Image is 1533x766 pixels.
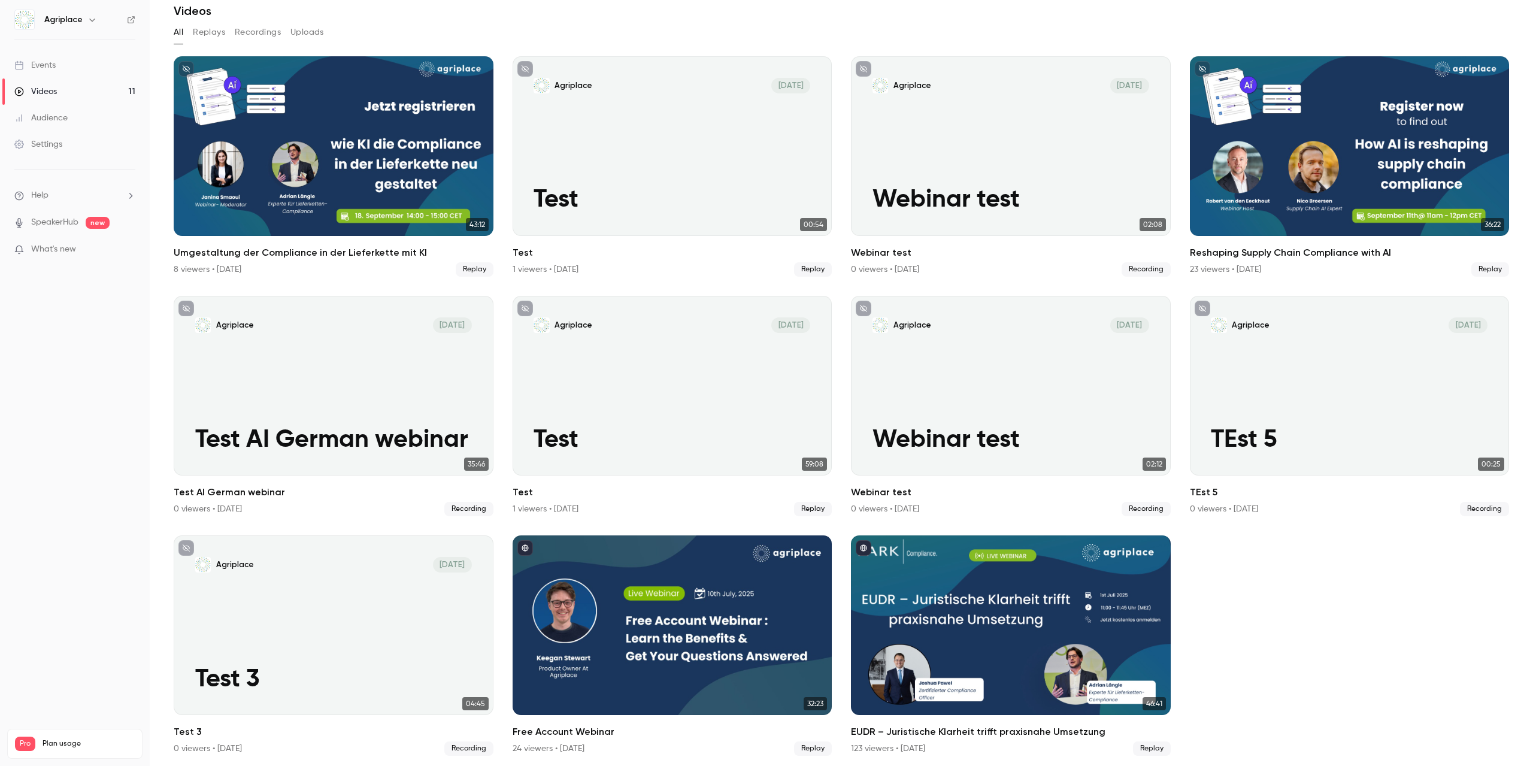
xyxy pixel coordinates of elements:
span: Pro [15,737,35,751]
p: TEst 5 [1211,426,1487,455]
span: 04:45 [462,697,489,710]
span: 32:23 [804,697,827,710]
span: Replay [794,741,832,756]
button: Uploads [290,23,324,42]
p: Agriplace [893,320,931,331]
span: 02:12 [1143,458,1166,471]
p: Webinar test [872,186,1149,214]
div: 1 viewers • [DATE] [513,264,578,275]
li: Reshaping Supply Chain Compliance with AI [1190,56,1510,277]
img: Webinar test [872,317,888,333]
p: Agriplace [555,320,592,331]
a: 46:41EUDR – Juristische Klarheit trifft praxisnahe Umsetzung123 viewers • [DATE]Replay [851,535,1171,756]
div: 8 viewers • [DATE] [174,264,241,275]
span: 46:41 [1143,697,1166,710]
p: Test 3 [195,665,472,694]
button: published [856,540,871,556]
p: Agriplace [216,320,254,331]
span: Replay [456,262,493,277]
div: 23 viewers • [DATE] [1190,264,1261,275]
span: Replay [794,502,832,516]
span: [DATE] [433,557,472,573]
span: Replay [1133,741,1171,756]
p: Agriplace [216,559,254,570]
div: 0 viewers • [DATE] [1190,503,1258,515]
button: unpublished [856,61,871,77]
img: Test 3 [195,557,211,573]
h2: Webinar test [851,485,1171,499]
span: Recording [444,502,493,516]
p: Webinar test [872,426,1149,455]
a: 36:22Reshaping Supply Chain Compliance with AI23 viewers • [DATE]Replay [1190,56,1510,277]
ul: Videos [174,56,1509,756]
div: 0 viewers • [DATE] [174,503,242,515]
span: 43:12 [466,218,489,231]
span: 35:46 [464,458,489,471]
a: Webinar test Agriplace[DATE]Webinar test02:08Webinar test0 viewers • [DATE]Recording [851,56,1171,277]
div: 123 viewers • [DATE] [851,743,925,755]
button: All [174,23,183,42]
div: 1 viewers • [DATE] [513,503,578,515]
div: Videos [14,86,57,98]
a: Test Agriplace[DATE]Test00:54Test1 viewers • [DATE]Replay [513,56,832,277]
button: published [517,540,533,556]
h2: Test [513,246,832,260]
a: Test Agriplace[DATE]Test59:08Test1 viewers • [DATE]Replay [513,296,832,516]
img: Test AI German webinar [195,317,211,333]
h2: Free Account Webinar [513,725,832,739]
a: 32:23Free Account Webinar24 viewers • [DATE]Replay [513,535,832,756]
button: Replays [193,23,225,42]
a: SpeakerHub [31,216,78,229]
h2: TEst 5 [1190,485,1510,499]
h6: Agriplace [44,14,83,26]
span: [DATE] [1449,317,1487,333]
h2: Reshaping Supply Chain Compliance with AI [1190,246,1510,260]
img: Test [534,78,549,93]
span: Recording [1122,262,1171,277]
span: Recording [444,741,493,756]
h2: Webinar test [851,246,1171,260]
div: Audience [14,112,68,124]
li: Free Account Webinar [513,535,832,756]
span: 00:25 [1478,458,1504,471]
p: Agriplace [893,80,931,91]
span: Help [31,189,49,202]
button: unpublished [178,301,194,316]
img: TEst 5 [1211,317,1226,333]
p: Agriplace [555,80,592,91]
button: unpublished [517,301,533,316]
span: Plan usage [43,739,135,749]
p: Test AI German webinar [195,426,472,455]
h2: Umgestaltung der Compliance in der Lieferkette mit KI [174,246,493,260]
h2: Test [513,485,832,499]
button: unpublished [1195,61,1210,77]
li: Webinar test [851,56,1171,277]
span: 59:08 [802,458,827,471]
span: [DATE] [1110,78,1149,93]
h2: Test 3 [174,725,493,739]
span: [DATE] [1110,317,1149,333]
li: TEst 5 [1190,296,1510,516]
p: Agriplace [1232,320,1270,331]
span: 00:54 [800,218,827,231]
div: 24 viewers • [DATE] [513,743,584,755]
li: help-dropdown-opener [14,189,135,202]
span: Recording [1122,502,1171,516]
a: Test AI German webinarAgriplace[DATE]Test AI German webinar35:46Test AI German webinar0 viewers •... [174,296,493,516]
a: Test 3Agriplace[DATE]Test 304:45Test 30 viewers • [DATE]Recording [174,535,493,756]
img: Webinar test [872,78,888,93]
span: 02:08 [1140,218,1166,231]
span: [DATE] [771,317,810,333]
span: Replay [794,262,832,277]
span: [DATE] [433,317,472,333]
span: Replay [1471,262,1509,277]
li: EUDR – Juristische Klarheit trifft praxisnahe Umsetzung [851,535,1171,756]
li: Test 3 [174,535,493,756]
li: Test [513,296,832,516]
iframe: Noticeable Trigger [121,244,135,255]
h2: EUDR – Juristische Klarheit trifft praxisnahe Umsetzung [851,725,1171,739]
div: Events [14,59,56,71]
span: new [86,217,110,229]
img: Agriplace [15,10,34,29]
li: Umgestaltung der Compliance in der Lieferkette mit KI [174,56,493,277]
